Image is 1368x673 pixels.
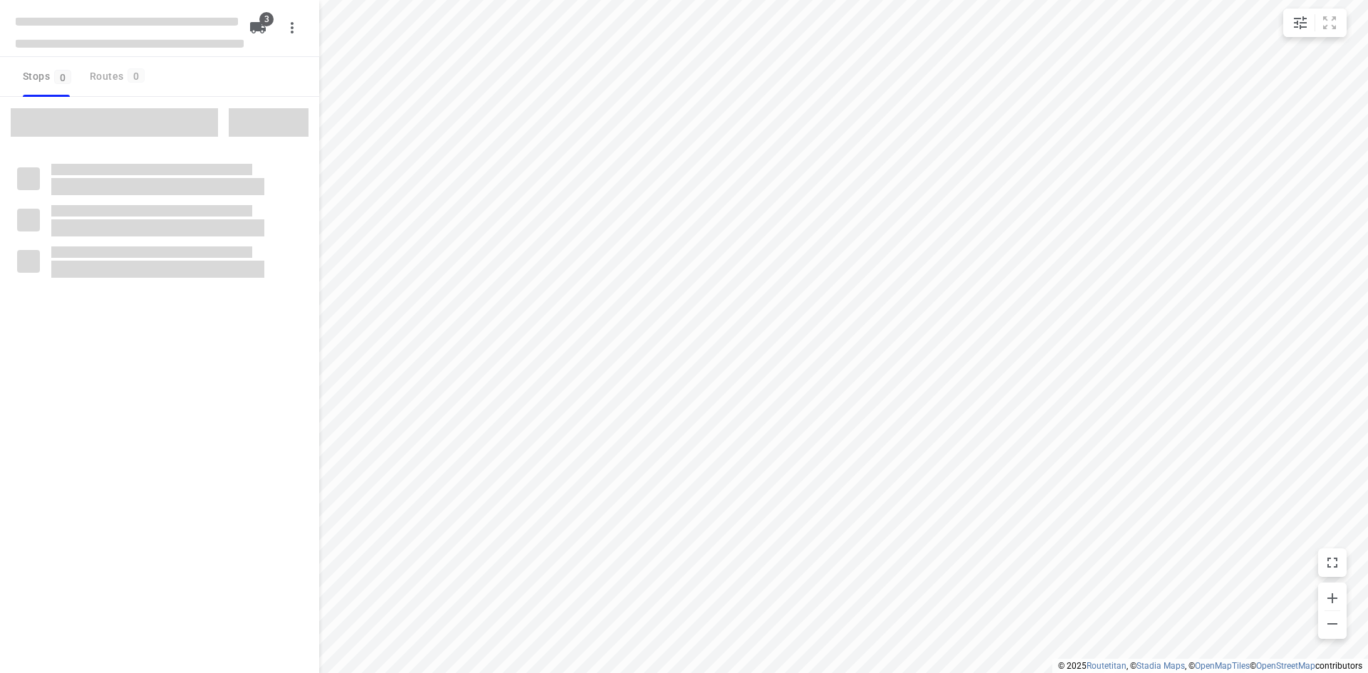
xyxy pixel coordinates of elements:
[1283,9,1347,37] div: small contained button group
[1136,661,1185,671] a: Stadia Maps
[1256,661,1315,671] a: OpenStreetMap
[1195,661,1250,671] a: OpenMapTiles
[1286,9,1315,37] button: Map settings
[1087,661,1126,671] a: Routetitan
[1058,661,1362,671] li: © 2025 , © , © © contributors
